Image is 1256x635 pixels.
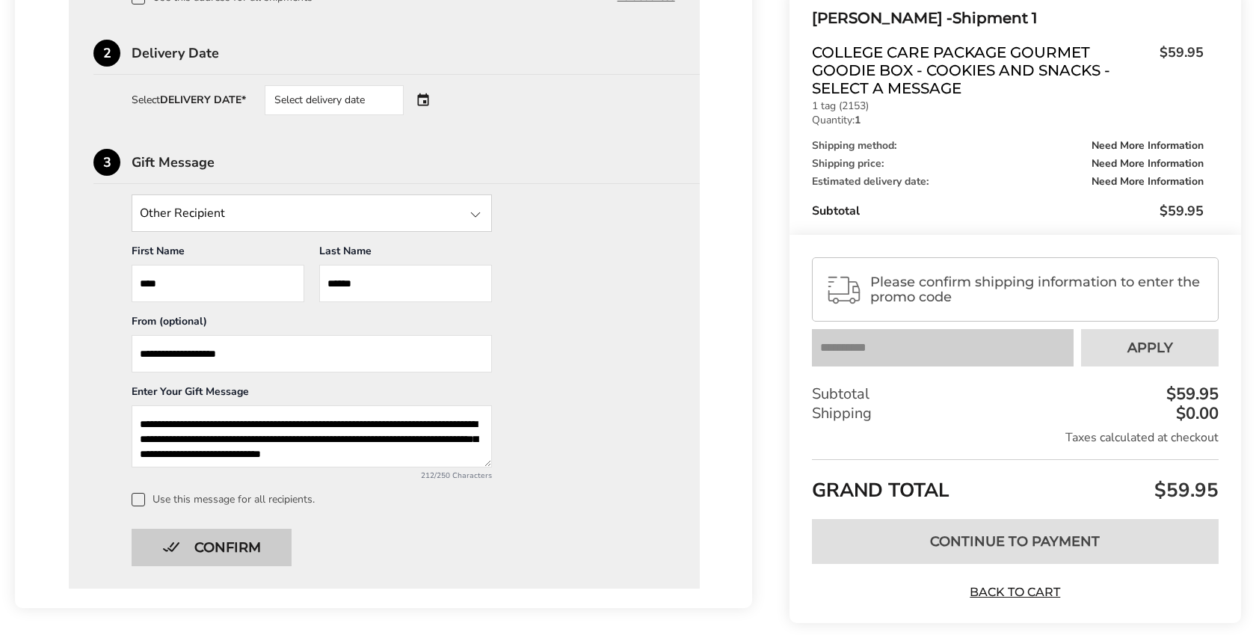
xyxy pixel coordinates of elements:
div: Shipping method: [812,141,1204,151]
button: Continue to Payment [812,519,1219,564]
div: Last Name [319,244,492,265]
div: Enter Your Gift Message [132,384,492,405]
div: Subtotal [812,384,1219,404]
div: $59.95 [1163,386,1219,402]
div: Subtotal [812,202,1204,220]
button: Apply [1081,329,1219,366]
span: Need More Information [1092,177,1204,187]
div: Shipping price: [812,159,1204,169]
div: Gift Message [132,156,700,169]
div: Select delivery date [265,85,404,115]
input: From [132,335,492,372]
a: Back to Cart [963,584,1068,601]
span: $59.95 [1151,477,1219,503]
div: Shipping [812,404,1219,423]
input: Last Name [319,265,492,302]
span: [PERSON_NAME] - [812,9,952,27]
strong: DELIVERY DATE* [160,93,246,107]
label: Use this message for all recipients. [132,493,675,506]
div: 3 [93,149,120,176]
span: Need More Information [1092,141,1204,151]
p: Quantity: [812,115,1204,126]
button: Confirm button [132,529,292,566]
div: GRAND TOTAL [812,459,1219,508]
div: Delivery Date [132,46,700,60]
span: Need More Information [1092,159,1204,169]
p: 1 tag (2153) [812,101,1204,111]
div: Estimated delivery date: [812,177,1204,187]
input: First Name [132,265,304,302]
div: Select [132,95,246,105]
div: From (optional) [132,314,492,335]
span: Apply [1127,341,1173,355]
div: 2 [93,40,120,67]
div: First Name [132,244,304,265]
span: $59.95 [1160,202,1204,220]
span: College Care Package Gourmet Goodie Box - Cookies and Snacks - Select a Message [812,43,1152,97]
div: 212/250 Characters [132,470,492,481]
div: Shipment 1 [812,6,1204,31]
div: Taxes calculated at checkout [812,429,1219,446]
div: $0.00 [1172,405,1219,422]
textarea: Add a message [132,405,492,467]
a: College Care Package Gourmet Goodie Box - Cookies and Snacks - Select a Message$59.95 [812,43,1204,97]
span: Please confirm shipping information to enter the promo code [870,274,1205,304]
span: $59.95 [1152,43,1204,93]
strong: 1 [855,113,861,127]
input: State [132,194,492,232]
